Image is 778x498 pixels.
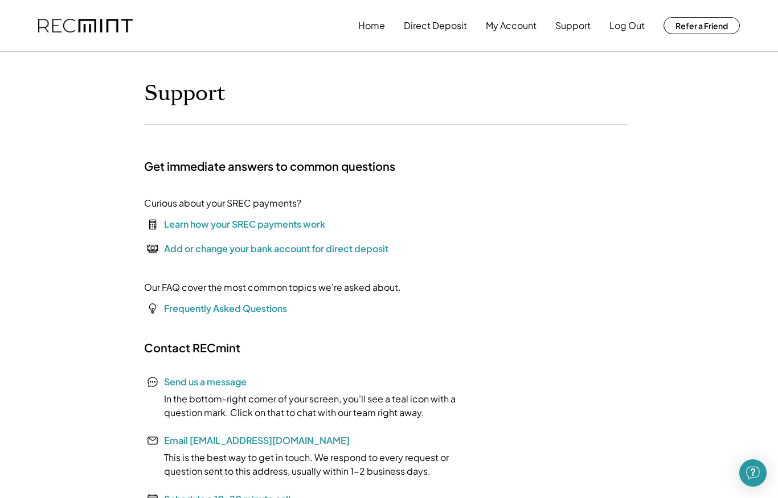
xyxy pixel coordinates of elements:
button: Support [555,14,591,37]
img: recmint-logotype%403x.png [38,19,133,33]
font: Send us a message [164,376,247,388]
a: Frequently Asked Questions [164,302,287,314]
div: In the bottom-right corner of your screen, you'll see a teal icon with a question mark. Click on ... [144,392,486,419]
div: This is the best way to get in touch. We respond to every request or question sent to this addres... [144,451,486,478]
button: Refer a Friend [664,17,740,34]
button: Log Out [609,14,645,37]
h1: Support [144,80,226,107]
button: Direct Deposit [404,14,467,37]
div: Learn how your SREC payments work [164,217,325,231]
button: Home [358,14,385,37]
div: Open Intercom Messenger [739,459,767,487]
button: My Account [486,14,537,37]
h2: Contact RECmint [144,340,240,355]
a: Email [EMAIL_ADDRESS][DOMAIN_NAME] [164,434,350,446]
div: Add or change your bank account for direct deposit [164,242,388,256]
div: Curious about your SREC payments? [144,196,301,210]
h2: Get immediate answers to common questions [144,159,395,174]
div: Our FAQ cover the most common topics we're asked about. [144,281,401,294]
